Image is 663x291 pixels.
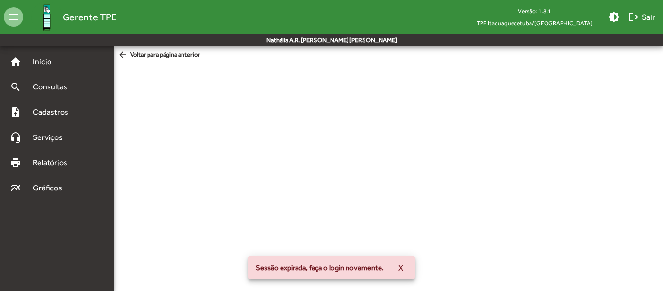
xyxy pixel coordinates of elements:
[628,11,639,23] mat-icon: logout
[118,50,200,61] span: Voltar para página anterior
[391,259,411,276] button: X
[624,8,659,26] button: Sair
[469,5,600,17] div: Versão: 1.8.1
[31,1,63,33] img: Logo
[256,263,384,273] span: Sessão expirada, faça o login novamente.
[63,9,116,25] span: Gerente TPE
[469,17,600,29] span: TPE Itaquaquecetuba/[GEOGRAPHIC_DATA]
[4,7,23,27] mat-icon: menu
[27,56,66,68] span: Início
[10,56,21,68] mat-icon: home
[23,1,116,33] a: Gerente TPE
[628,8,655,26] span: Sair
[398,259,403,276] span: X
[118,50,130,61] mat-icon: arrow_back
[608,11,620,23] mat-icon: brightness_medium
